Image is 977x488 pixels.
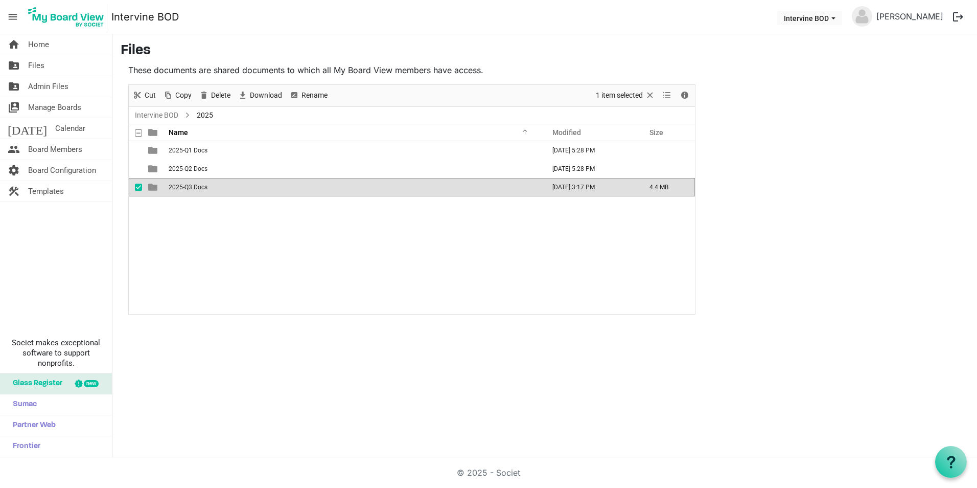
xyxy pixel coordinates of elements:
[166,141,542,160] td: 2025-Q1 Docs is template cell column header Name
[28,181,64,202] span: Templates
[142,141,166,160] td: is template cell column header type
[649,128,663,137] span: Size
[542,160,639,178] td: August 11, 2025 5:28 PM column header Modified
[639,178,695,196] td: 4.4 MB is template cell column header Size
[678,89,692,102] button: Details
[133,109,180,122] a: Intervine BOD
[542,178,639,196] td: September 24, 2025 3:17 PM column header Modified
[8,55,20,76] span: folder_shared
[595,89,644,102] span: 1 item selected
[288,89,330,102] button: Rename
[3,7,22,27] span: menu
[8,181,20,202] span: construction
[128,64,695,76] p: These documents are shared documents to which all My Board View members have access.
[129,141,142,160] td: checkbox
[5,338,107,368] span: Societ makes exceptional software to support nonprofits.
[166,160,542,178] td: 2025-Q2 Docs is template cell column header Name
[28,160,96,181] span: Board Configuration
[28,55,44,76] span: Files
[25,4,111,30] a: My Board View Logo
[676,85,693,106] div: Details
[777,11,842,25] button: Intervine BOD dropdownbutton
[457,468,520,478] a: © 2025 - Societ
[144,89,157,102] span: Cut
[129,178,142,196] td: checkbox
[8,76,20,97] span: folder_shared
[159,85,195,106] div: Copy
[8,394,37,415] span: Sumac
[195,85,234,106] div: Delete
[234,85,286,106] div: Download
[169,184,207,191] span: 2025-Q3 Docs
[8,436,40,457] span: Frontier
[55,118,85,139] span: Calendar
[166,178,542,196] td: 2025-Q3 Docs is template cell column header Name
[129,85,159,106] div: Cut
[195,109,215,122] span: 2025
[129,160,142,178] td: checkbox
[169,165,207,172] span: 2025-Q2 Docs
[142,178,166,196] td: is template cell column header type
[592,85,659,106] div: Clear selection
[121,42,969,60] h3: Files
[594,89,657,102] button: Selection
[552,128,581,137] span: Modified
[210,89,231,102] span: Delete
[249,89,283,102] span: Download
[174,89,193,102] span: Copy
[197,89,232,102] button: Delete
[161,89,194,102] button: Copy
[84,380,99,387] div: new
[28,34,49,55] span: Home
[8,34,20,55] span: home
[169,128,188,137] span: Name
[872,6,947,27] a: [PERSON_NAME]
[8,139,20,160] span: people
[639,141,695,160] td: is template cell column header Size
[236,89,284,102] button: Download
[852,6,872,27] img: no-profile-picture.svg
[639,160,695,178] td: is template cell column header Size
[8,415,56,436] span: Partner Web
[286,85,331,106] div: Rename
[300,89,329,102] span: Rename
[131,89,158,102] button: Cut
[947,6,969,28] button: logout
[28,139,82,160] span: Board Members
[659,85,676,106] div: View
[142,160,166,178] td: is template cell column header type
[28,97,81,118] span: Manage Boards
[28,76,68,97] span: Admin Files
[169,147,207,154] span: 2025-Q1 Docs
[111,7,179,27] a: Intervine BOD
[25,4,107,30] img: My Board View Logo
[661,89,673,102] button: View dropdownbutton
[8,118,47,139] span: [DATE]
[8,373,62,394] span: Glass Register
[8,160,20,181] span: settings
[8,97,20,118] span: switch_account
[542,141,639,160] td: August 11, 2025 5:28 PM column header Modified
